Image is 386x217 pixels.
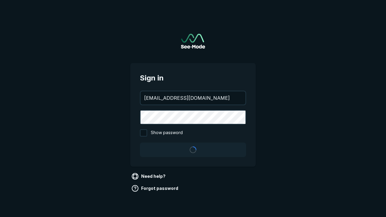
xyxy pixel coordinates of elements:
a: Go to sign in [181,34,205,49]
span: Sign in [140,73,246,83]
a: Forgot password [130,184,181,193]
a: Need help? [130,171,168,181]
input: your@email.com [141,91,245,105]
img: See-Mode Logo [181,34,205,49]
span: Show password [151,129,183,137]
